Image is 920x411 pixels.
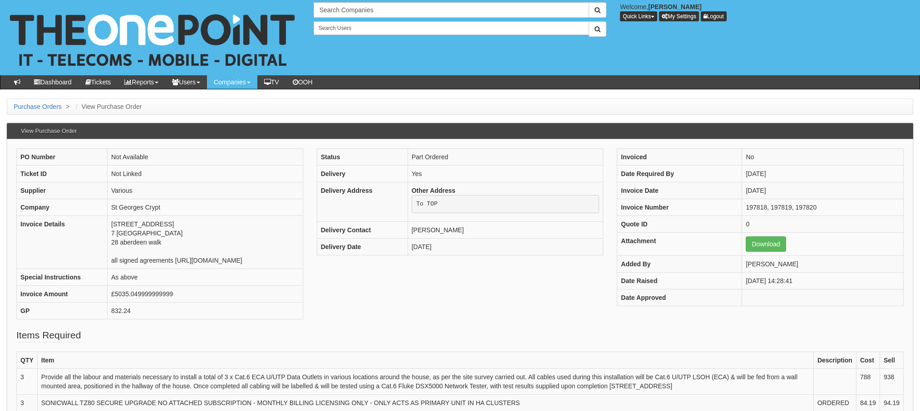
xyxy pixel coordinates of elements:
td: [STREET_ADDRESS] 7 [GEOGRAPHIC_DATA] 28 aberdeen walk all signed agreements [URL][DOMAIN_NAME] [108,216,303,269]
td: [PERSON_NAME] [742,256,903,273]
a: TV [257,75,286,89]
a: Reports [118,75,165,89]
a: Users [165,75,207,89]
td: 788 [856,369,880,395]
pre: To TOP [412,195,600,213]
b: [PERSON_NAME] [648,3,701,10]
td: 832.24 [108,303,303,319]
td: £5035.049999999999 [108,286,303,303]
th: Delivery [317,166,408,182]
th: Attachment [617,233,742,256]
a: Purchase Orders [14,103,62,110]
th: Invoice Amount [17,286,108,303]
td: [DATE] [742,182,903,199]
th: Invoice Date [617,182,742,199]
input: Search Companies [314,2,590,18]
th: Date Approved [617,289,742,306]
td: 938 [880,369,903,395]
th: Quote ID [617,216,742,233]
a: Dashboard [27,75,79,89]
td: 3 [17,369,38,395]
th: Item [37,352,813,369]
div: Welcome, [613,2,920,21]
th: Supplier [17,182,108,199]
td: St Georges Crypt [108,199,303,216]
a: OOH [286,75,320,89]
th: Date Raised [617,273,742,289]
a: Companies [207,75,257,89]
legend: Items Required [16,328,81,342]
th: Invoiced [617,149,742,166]
th: Sell [880,352,903,369]
th: Company [17,199,108,216]
b: Other Address [412,187,456,194]
th: Ticket ID [17,166,108,182]
td: Not Linked [108,166,303,182]
td: [DATE] [408,238,603,255]
th: Status [317,149,408,166]
a: Tickets [79,75,118,89]
td: Provide all the labour and materials necessary to install a total of 3 x Cat.6 ECA U/UTP Data Out... [37,369,813,395]
input: Search Users [314,21,590,35]
td: [PERSON_NAME] [408,221,603,238]
td: As above [108,269,303,286]
td: 0 [742,216,903,233]
th: Special Instructions [17,269,108,286]
th: Date Required By [617,166,742,182]
th: Description [813,352,856,369]
th: Cost [856,352,880,369]
button: Quick Links [620,11,657,21]
a: Download [746,236,786,252]
h3: View Purchase Order [16,123,81,139]
th: PO Number [17,149,108,166]
td: Various [108,182,303,199]
th: Added By [617,256,742,273]
a: My Settings [659,11,699,21]
td: 197818, 197819, 197820 [742,199,903,216]
td: Not Available [108,149,303,166]
td: Yes [408,166,603,182]
td: [DATE] 14:28:41 [742,273,903,289]
th: QTY [17,352,38,369]
th: Invoice Number [617,199,742,216]
span: > [64,103,72,110]
th: GP [17,303,108,319]
td: Part Ordered [408,149,603,166]
th: Delivery Date [317,238,408,255]
td: [DATE] [742,166,903,182]
th: Invoice Details [17,216,108,269]
a: Logout [701,11,727,21]
td: No [742,149,903,166]
th: Delivery Address [317,182,408,222]
li: View Purchase Order [74,102,142,111]
th: Delivery Contact [317,221,408,238]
